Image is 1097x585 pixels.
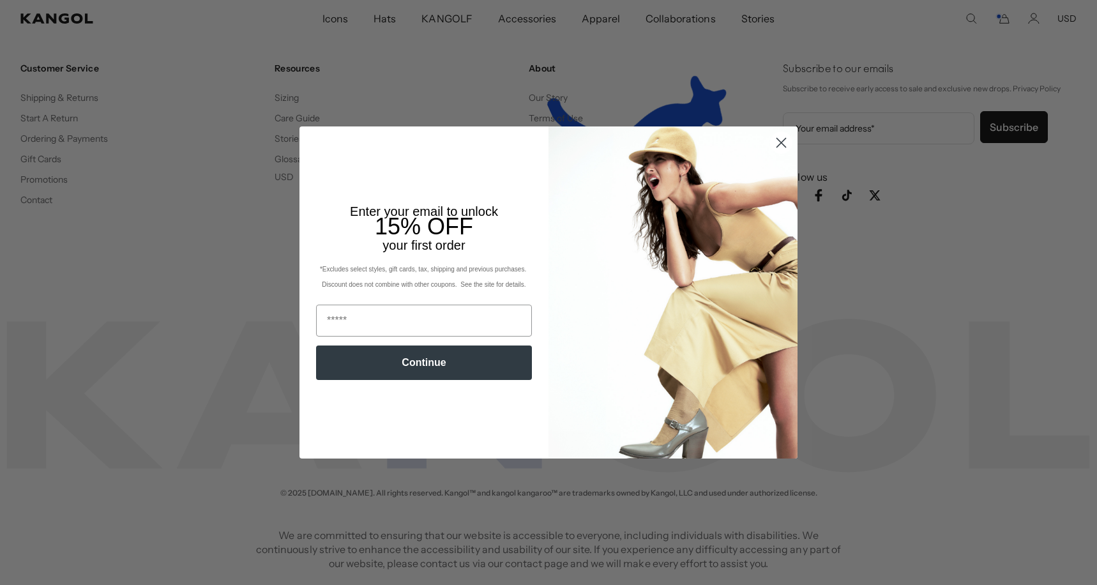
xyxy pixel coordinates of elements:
img: 93be19ad-e773-4382-80b9-c9d740c9197f.jpeg [548,126,798,459]
button: Close dialog [770,132,792,154]
input: Email [316,305,532,337]
span: your first order [382,238,465,252]
span: *Excludes select styles, gift cards, tax, shipping and previous purchases. Discount does not comb... [320,266,528,288]
span: 15% OFF [375,213,473,239]
button: Continue [316,346,532,380]
span: Enter your email to unlock [350,204,498,218]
